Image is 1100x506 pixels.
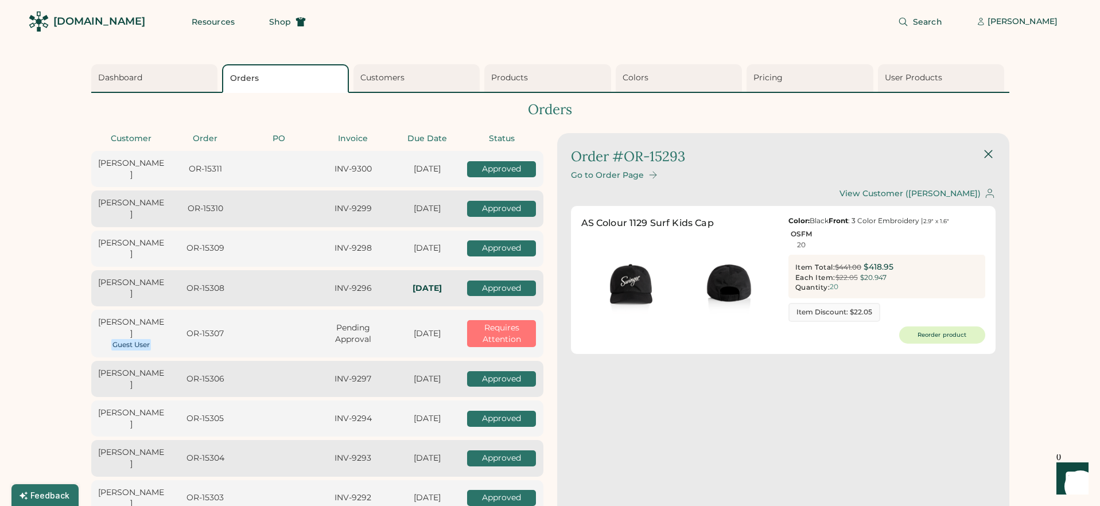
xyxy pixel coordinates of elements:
[394,413,461,425] div: [DATE]
[830,283,838,291] div: 20
[320,453,387,464] div: INV-9293
[797,241,806,249] div: 20
[839,189,981,198] div: View Customer ([PERSON_NAME])
[884,10,956,33] button: Search
[467,161,536,177] div: Approved
[835,263,861,271] s: $441.00
[172,453,239,464] div: OR-15304
[360,72,477,84] div: Customers
[53,14,145,29] div: [DOMAIN_NAME]
[864,262,893,273] div: $418.95
[795,273,835,282] div: Each Item:
[791,230,812,238] div: OSFM
[913,18,942,26] span: Search
[467,320,536,347] div: Requires Attention
[467,411,536,427] div: Approved
[394,133,461,145] div: Due Date
[98,407,165,430] div: [PERSON_NAME]
[230,73,344,84] div: Orders
[899,326,985,344] button: Reorder product
[467,450,536,466] div: Approved
[98,197,165,220] div: [PERSON_NAME]
[571,147,685,166] div: Order #OR-15293
[467,371,536,387] div: Approved
[320,203,387,215] div: INV-9299
[320,283,387,294] div: INV-9296
[320,413,387,425] div: INV-9294
[394,328,461,340] div: [DATE]
[269,18,291,26] span: Shop
[581,235,680,333] img: generate-image
[394,492,461,504] div: [DATE]
[98,368,165,390] div: [PERSON_NAME]
[885,72,1001,84] div: User Products
[829,216,848,225] strong: Front
[491,72,608,84] div: Products
[571,170,644,180] div: Go to Order Page
[112,340,150,349] div: Guest User
[394,453,461,464] div: [DATE]
[172,328,239,340] div: OR-15307
[394,203,461,215] div: [DATE]
[172,164,239,175] div: OR-15311
[320,373,387,385] div: INV-9297
[753,72,870,84] div: Pricing
[172,492,239,504] div: OR-15303
[581,216,714,230] div: AS Colour 1129 Surf Kids Cap
[394,164,461,175] div: [DATE]
[98,72,215,84] div: Dashboard
[172,373,239,385] div: OR-15306
[679,235,778,333] img: generate-image
[98,238,165,260] div: [PERSON_NAME]
[172,283,239,294] div: OR-15308
[29,11,49,32] img: Rendered Logo - Screens
[467,490,536,506] div: Approved
[98,133,165,145] div: Customer
[988,16,1058,28] div: [PERSON_NAME]
[98,158,165,180] div: [PERSON_NAME]
[98,317,165,339] div: [PERSON_NAME]
[788,216,810,225] strong: Color:
[795,283,830,292] div: Quantity:
[394,283,461,294] div: In-Hands: Mon, Sep 29, 2025
[467,281,536,297] div: Approved
[923,217,949,225] font: 2.9" x 1.6"
[860,273,887,283] div: $20.947
[320,243,387,254] div: INV-9298
[320,133,387,145] div: Invoice
[255,10,320,33] button: Shop
[172,203,239,215] div: OR-15310
[788,216,985,225] div: Black : 3 Color Embroidery |
[467,240,536,256] div: Approved
[467,201,536,217] div: Approved
[1045,454,1095,504] iframe: Front Chat
[835,273,858,282] s: $22.05
[172,413,239,425] div: OR-15305
[623,72,739,84] div: Colors
[320,322,387,345] div: Pending Approval
[320,164,387,175] div: INV-9300
[246,133,313,145] div: PO
[91,100,1009,119] div: Orders
[320,492,387,504] div: INV-9292
[795,263,835,272] div: Item Total:
[172,133,239,145] div: Order
[796,308,872,317] div: Item Discount: $22.05
[394,243,461,254] div: [DATE]
[178,10,248,33] button: Resources
[172,243,239,254] div: OR-15309
[98,277,165,299] div: [PERSON_NAME]
[467,133,536,145] div: Status
[394,373,461,385] div: [DATE]
[98,447,165,469] div: [PERSON_NAME]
